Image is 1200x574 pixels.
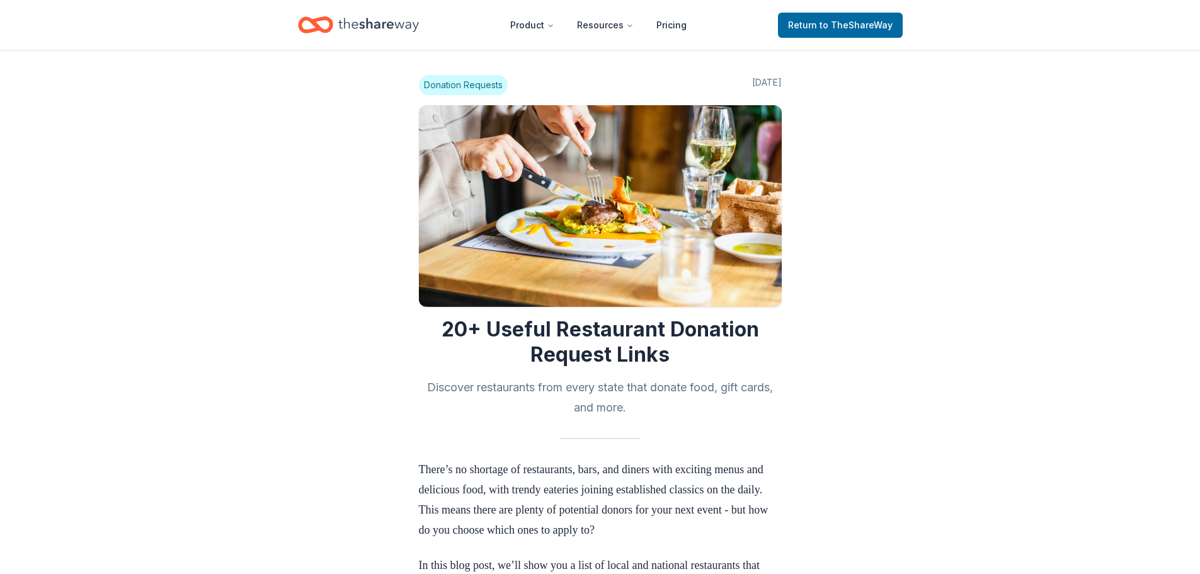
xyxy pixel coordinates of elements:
[419,317,782,367] h1: 20+ Useful Restaurant Donation Request Links
[419,105,782,307] img: Image for 20+ Useful Restaurant Donation Request Links
[298,10,419,40] a: Home
[778,13,903,38] a: Returnto TheShareWay
[500,10,697,40] nav: Main
[419,75,508,95] span: Donation Requests
[500,13,564,38] button: Product
[567,13,644,38] button: Resources
[820,20,893,30] span: to TheShareWay
[646,13,697,38] a: Pricing
[788,18,893,33] span: Return
[752,75,782,95] span: [DATE]
[419,459,782,540] p: There’s no shortage of restaurants, bars, and diners with exciting menus and delicious food, with...
[419,377,782,418] h2: Discover restaurants from every state that donate food, gift cards, and more.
